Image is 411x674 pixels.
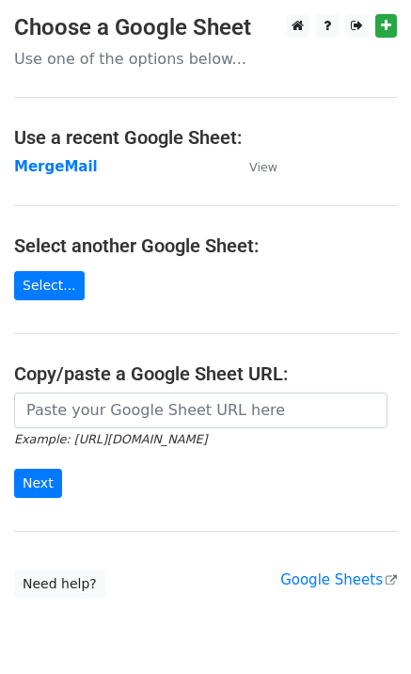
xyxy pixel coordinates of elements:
h4: Copy/paste a Google Sheet URL: [14,362,397,385]
h3: Choose a Google Sheet [14,14,397,41]
a: View [230,158,277,175]
a: Google Sheets [280,571,397,588]
a: Select... [14,271,85,300]
h4: Select another Google Sheet: [14,234,397,257]
input: Next [14,469,62,498]
input: Paste your Google Sheet URL here [14,393,387,428]
h4: Use a recent Google Sheet: [14,126,397,149]
a: MergeMail [14,158,98,175]
a: Need help? [14,570,105,599]
small: View [249,160,277,174]
small: Example: [URL][DOMAIN_NAME] [14,432,207,446]
p: Use one of the options below... [14,49,397,69]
